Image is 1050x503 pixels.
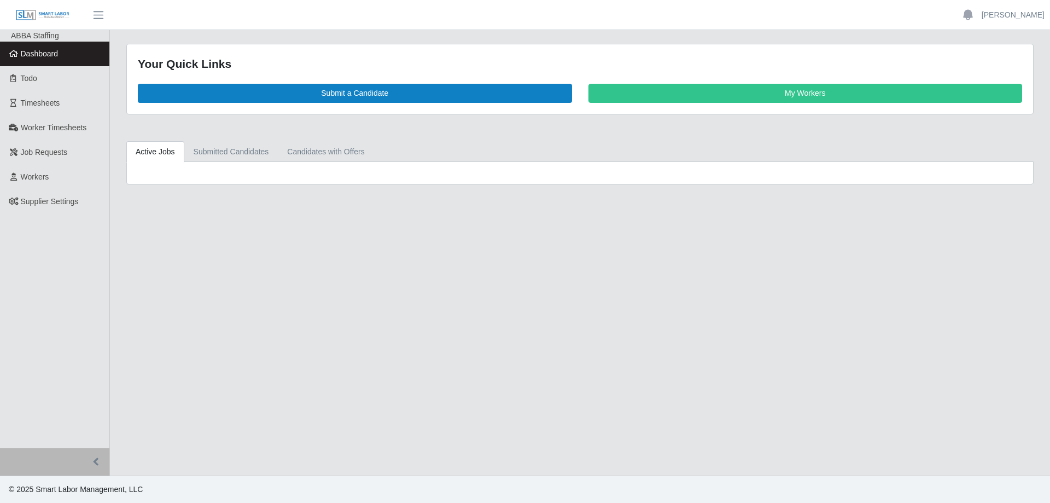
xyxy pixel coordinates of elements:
span: Workers [21,172,49,181]
a: Submit a Candidate [138,84,572,103]
a: [PERSON_NAME] [982,9,1045,21]
div: Your Quick Links [138,55,1022,73]
span: © 2025 Smart Labor Management, LLC [9,485,143,494]
span: ABBA Staffing [11,31,59,40]
span: Worker Timesheets [21,123,86,132]
span: Todo [21,74,37,83]
a: My Workers [588,84,1023,103]
img: SLM Logo [15,9,70,21]
span: Timesheets [21,99,60,107]
a: Submitted Candidates [184,141,278,163]
span: Job Requests [21,148,68,157]
a: Active Jobs [126,141,184,163]
a: Candidates with Offers [278,141,374,163]
span: Dashboard [21,49,59,58]
span: Supplier Settings [21,197,79,206]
